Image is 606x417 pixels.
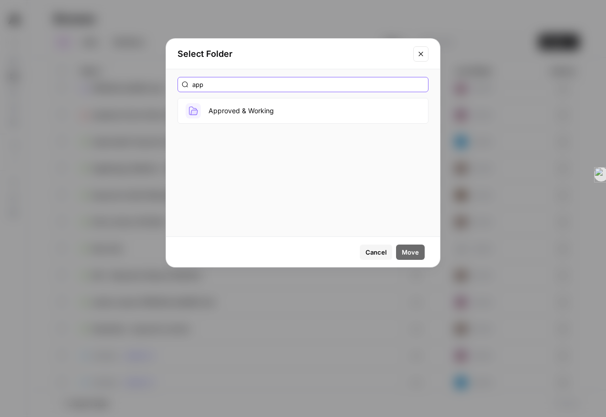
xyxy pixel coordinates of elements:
[396,245,425,260] button: Move
[366,247,387,257] span: Cancel
[413,46,428,62] button: Close modal
[360,245,392,260] button: Cancel
[178,47,407,61] h2: Select Folder
[192,80,424,89] input: Search Folders
[178,98,428,124] button: Approved & Working
[402,247,419,257] span: Move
